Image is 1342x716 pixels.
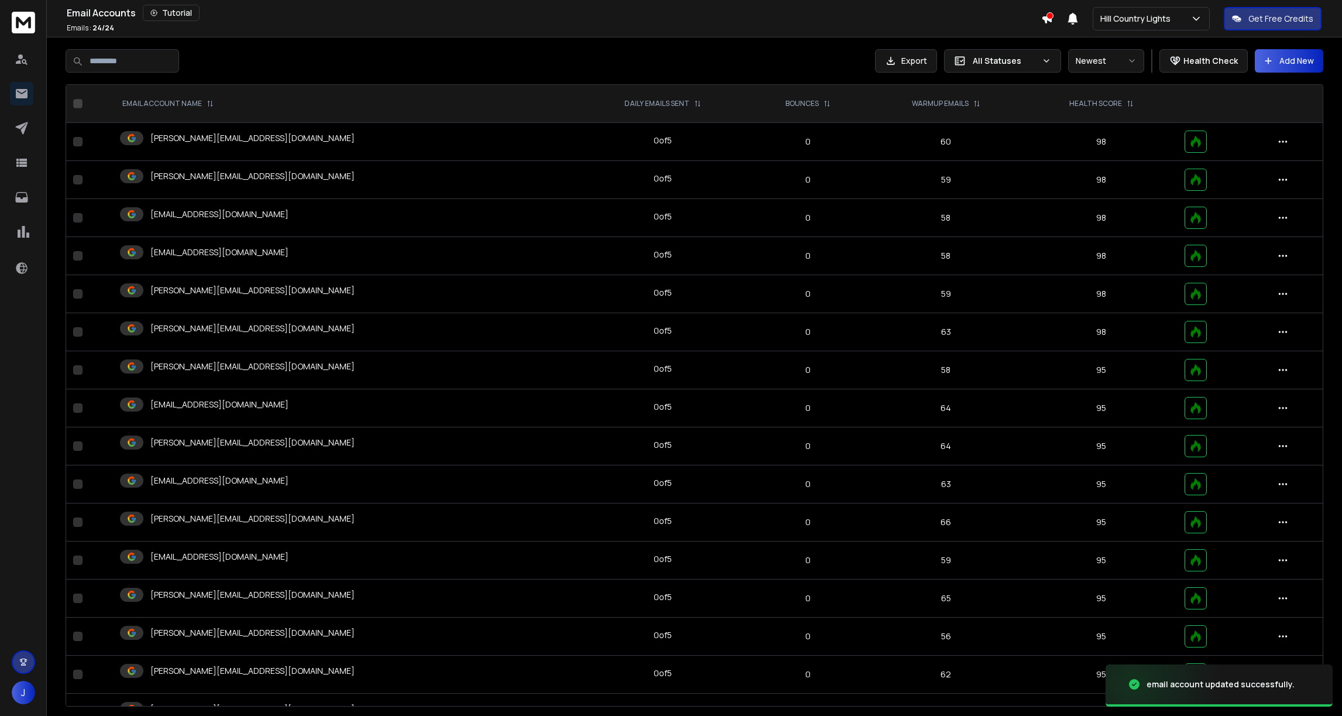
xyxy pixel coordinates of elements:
[1147,679,1295,690] div: email account updated successfully.
[1248,13,1313,25] p: Get Free Credits
[866,123,1025,161] td: 60
[1025,656,1177,694] td: 95
[875,49,937,73] button: Export
[757,136,859,148] p: 0
[866,465,1025,503] td: 63
[12,681,35,704] button: J
[150,208,289,220] p: [EMAIL_ADDRESS][DOMAIN_NAME]
[1025,313,1177,351] td: 98
[654,667,672,679] div: 0 of 5
[757,402,859,414] p: 0
[1068,49,1144,73] button: Newest
[150,589,355,601] p: [PERSON_NAME][EMAIL_ADDRESS][DOMAIN_NAME]
[1025,199,1177,237] td: 98
[1025,503,1177,542] td: 95
[654,211,672,222] div: 0 of 5
[150,437,355,448] p: [PERSON_NAME][EMAIL_ADDRESS][DOMAIN_NAME]
[654,439,672,451] div: 0 of 5
[150,551,289,563] p: [EMAIL_ADDRESS][DOMAIN_NAME]
[866,542,1025,580] td: 59
[866,237,1025,275] td: 58
[1183,55,1238,67] p: Health Check
[757,288,859,300] p: 0
[150,475,289,487] p: [EMAIL_ADDRESS][DOMAIN_NAME]
[866,427,1025,465] td: 64
[143,5,200,21] button: Tutorial
[150,513,355,525] p: [PERSON_NAME][EMAIL_ADDRESS][DOMAIN_NAME]
[654,401,672,413] div: 0 of 5
[1159,49,1248,73] button: Health Check
[654,629,672,641] div: 0 of 5
[785,99,819,108] p: BOUNCES
[67,5,1041,21] div: Email Accounts
[757,516,859,528] p: 0
[757,212,859,224] p: 0
[973,55,1037,67] p: All Statuses
[1025,123,1177,161] td: 98
[1025,465,1177,503] td: 95
[866,351,1025,389] td: 58
[757,364,859,376] p: 0
[150,665,355,677] p: [PERSON_NAME][EMAIL_ADDRESS][DOMAIN_NAME]
[654,553,672,565] div: 0 of 5
[866,618,1025,656] td: 56
[866,161,1025,199] td: 59
[654,477,672,489] div: 0 of 5
[1025,389,1177,427] td: 95
[866,199,1025,237] td: 58
[757,669,859,680] p: 0
[150,246,289,258] p: [EMAIL_ADDRESS][DOMAIN_NAME]
[92,23,114,33] span: 24 / 24
[1025,275,1177,313] td: 98
[654,287,672,299] div: 0 of 5
[654,515,672,527] div: 0 of 5
[150,285,355,296] p: [PERSON_NAME][EMAIL_ADDRESS][DOMAIN_NAME]
[866,389,1025,427] td: 64
[866,503,1025,542] td: 66
[150,399,289,410] p: [EMAIL_ADDRESS][DOMAIN_NAME]
[1025,161,1177,199] td: 98
[866,275,1025,313] td: 59
[1025,618,1177,656] td: 95
[150,361,355,372] p: [PERSON_NAME][EMAIL_ADDRESS][DOMAIN_NAME]
[150,703,355,715] p: [PERSON_NAME][EMAIL_ADDRESS][DOMAIN_NAME]
[757,554,859,566] p: 0
[150,170,355,182] p: [PERSON_NAME][EMAIL_ADDRESS][DOMAIN_NAME]
[654,135,672,146] div: 0 of 5
[654,249,672,261] div: 0 of 5
[1025,580,1177,618] td: 95
[1224,7,1322,30] button: Get Free Credits
[757,631,859,642] p: 0
[757,174,859,186] p: 0
[1025,427,1177,465] td: 95
[150,323,355,334] p: [PERSON_NAME][EMAIL_ADDRESS][DOMAIN_NAME]
[757,250,859,262] p: 0
[654,173,672,184] div: 0 of 5
[757,592,859,604] p: 0
[866,313,1025,351] td: 63
[654,591,672,603] div: 0 of 5
[757,478,859,490] p: 0
[67,23,114,33] p: Emails :
[866,656,1025,694] td: 62
[150,627,355,639] p: [PERSON_NAME][EMAIL_ADDRESS][DOMAIN_NAME]
[1100,13,1175,25] p: Hill Country Lights
[1025,237,1177,275] td: 98
[150,132,355,144] p: [PERSON_NAME][EMAIL_ADDRESS][DOMAIN_NAME]
[912,99,969,108] p: WARMUP EMAILS
[757,326,859,338] p: 0
[1255,49,1323,73] button: Add New
[1069,99,1122,108] p: HEALTH SCORE
[122,99,214,108] div: EMAIL ACCOUNT NAME
[757,440,859,452] p: 0
[624,99,689,108] p: DAILY EMAILS SENT
[654,325,672,337] div: 0 of 5
[1025,542,1177,580] td: 95
[866,580,1025,618] td: 65
[654,363,672,375] div: 0 of 5
[1025,351,1177,389] td: 95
